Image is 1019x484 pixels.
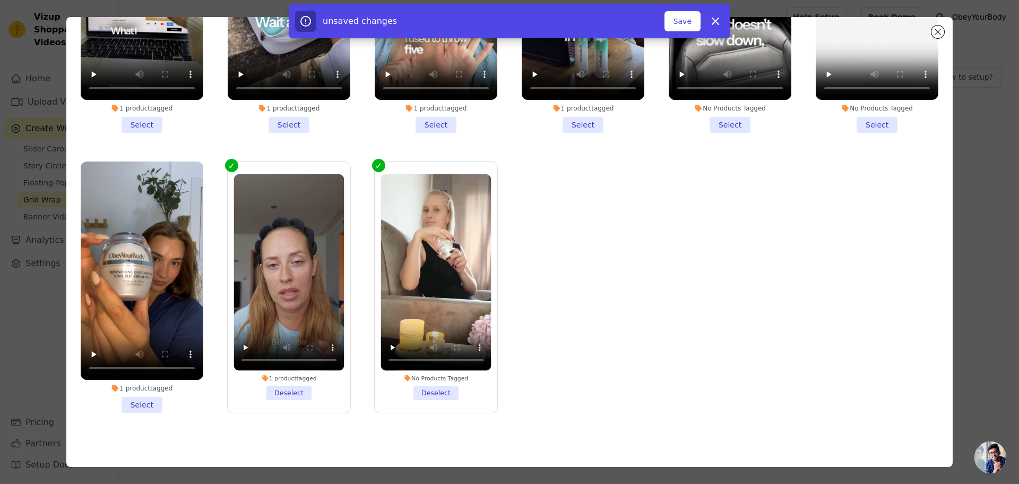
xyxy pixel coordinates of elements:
[669,104,791,113] div: No Products Tagged
[323,16,397,26] span: unsaved changes
[664,11,701,31] button: Save
[106,62,114,70] img: tab_keywords_by_traffic_grey.svg
[28,28,117,36] div: Domain: [DOMAIN_NAME]
[375,104,497,113] div: 1 product tagged
[381,374,491,381] div: No Products Tagged
[117,63,179,70] div: Keywords by Traffic
[228,104,350,113] div: 1 product tagged
[17,28,25,36] img: website_grey.svg
[816,104,938,113] div: No Products Tagged
[234,374,344,381] div: 1 product tagged
[81,384,203,393] div: 1 product tagged
[974,441,1006,473] div: Open chat
[30,17,52,26] div: v 4.0.25
[17,17,25,26] img: logo_orange.svg
[40,63,95,70] div: Domain Overview
[81,104,203,113] div: 1 product tagged
[522,104,644,113] div: 1 product tagged
[29,62,37,70] img: tab_domain_overview_orange.svg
